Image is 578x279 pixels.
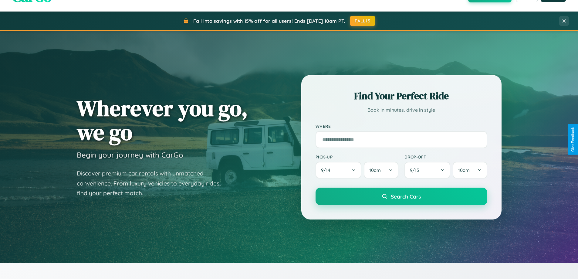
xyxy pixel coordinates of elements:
h1: Wherever you go, we go [77,96,248,144]
button: 9/15 [404,162,451,179]
p: Discover premium car rentals with unmatched convenience. From luxury vehicles to everyday rides, ... [77,168,228,198]
p: Book in minutes, drive in style [316,106,487,114]
button: Search Cars [316,188,487,205]
button: 10am [453,162,487,179]
span: 9 / 14 [321,167,333,173]
div: Give Feedback [571,127,575,152]
button: FALL15 [350,16,375,26]
label: Drop-off [404,154,487,159]
span: Fall into savings with 15% off for all users! Ends [DATE] 10am PT. [193,18,345,24]
span: 9 / 15 [410,167,422,173]
span: 10am [369,167,381,173]
button: 9/14 [316,162,362,179]
label: Where [316,124,487,129]
span: 10am [458,167,470,173]
h2: Find Your Perfect Ride [316,89,487,103]
label: Pick-up [316,154,398,159]
button: 10am [364,162,398,179]
h3: Begin your journey with CarGo [77,150,183,159]
span: Search Cars [391,193,421,200]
